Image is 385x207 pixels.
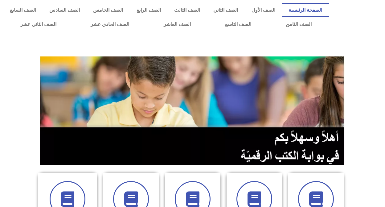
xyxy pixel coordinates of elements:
a: الصفحة الرئيسية [282,3,329,17]
a: الصف الثامن [268,17,329,31]
a: الصف الخامس [87,3,130,17]
a: الصف الثالث [167,3,207,17]
a: الصف الحادي عشر [74,17,147,31]
a: الصف الثاني [207,3,245,17]
a: الصف الرابع [130,3,167,17]
a: الصف العاشر [146,17,208,31]
a: الصف الثاني عشر [3,17,74,31]
a: الصف السادس [43,3,86,17]
a: الصف الأول [245,3,282,17]
a: الصف التاسع [208,17,269,31]
a: الصف السابع [3,3,43,17]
